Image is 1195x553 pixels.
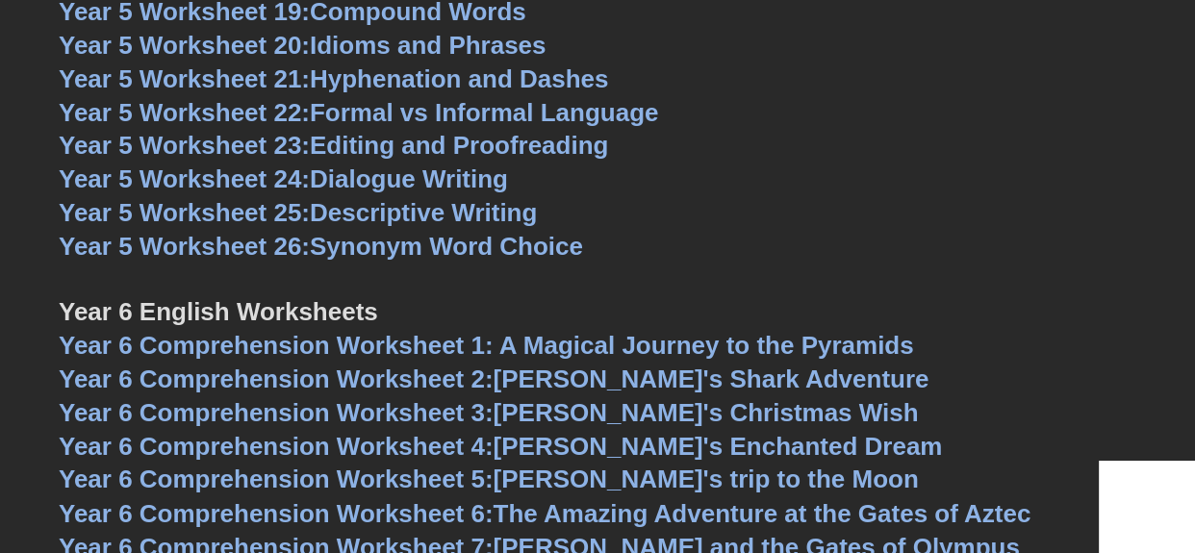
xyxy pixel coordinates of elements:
span: Year 6 Comprehension Worksheet 6: [59,498,494,527]
span: Year 5 Worksheet 26: [59,232,310,261]
a: Year 5 Worksheet 20:Idioms and Phrases [59,31,546,60]
span: Year 6 Comprehension Worksheet 4: [59,432,494,461]
span: Year 5 Worksheet 24: [59,164,310,193]
a: Year 5 Worksheet 21:Hyphenation and Dashes [59,64,608,93]
a: Year 5 Worksheet 25:Descriptive Writing [59,198,537,227]
a: Year 5 Worksheet 22:Formal vs Informal Language [59,98,658,127]
a: Year 6 Comprehension Worksheet 1: A Magical Journey to the Pyramids [59,331,914,360]
a: Year 6 Comprehension Worksheet 3:[PERSON_NAME]'s Christmas Wish [59,398,919,427]
a: Year 6 Comprehension Worksheet 4:[PERSON_NAME]'s Enchanted Dream [59,432,942,461]
a: Year 5 Worksheet 26:Synonym Word Choice [59,232,583,261]
span: Year 6 Comprehension Worksheet 5: [59,465,494,493]
a: Year 5 Worksheet 23:Editing and Proofreading [59,131,608,160]
iframe: Chat Widget [1099,461,1195,553]
a: Year 6 Comprehension Worksheet 6:The Amazing Adventure at the Gates of Aztec [59,498,1030,527]
a: Year 5 Worksheet 24:Dialogue Writing [59,164,508,193]
span: Year 5 Worksheet 23: [59,131,310,160]
span: Year 5 Worksheet 21: [59,64,310,93]
span: Year 5 Worksheet 22: [59,98,310,127]
span: Year 5 Worksheet 25: [59,198,310,227]
span: Year 5 Worksheet 20: [59,31,310,60]
span: Year 6 Comprehension Worksheet 3: [59,398,494,427]
a: Year 6 Comprehension Worksheet 2:[PERSON_NAME]'s Shark Adventure [59,364,928,393]
a: Year 6 Comprehension Worksheet 5:[PERSON_NAME]'s trip to the Moon [59,465,919,493]
h3: Year 6 English Worksheets [59,264,1136,330]
span: Year 6 Comprehension Worksheet 2: [59,364,494,393]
